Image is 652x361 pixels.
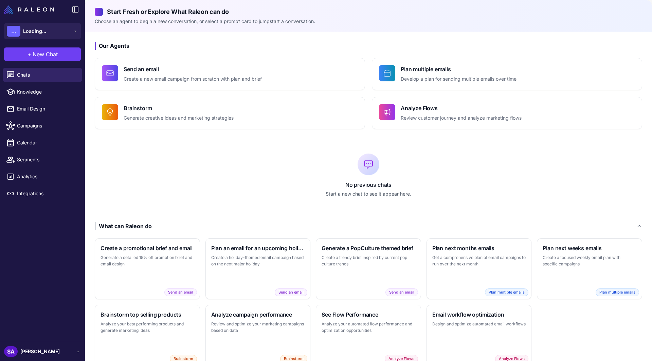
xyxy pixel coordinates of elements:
[20,348,60,355] span: [PERSON_NAME]
[28,50,31,58] span: +
[124,75,262,83] p: Create a new email campaign from scratch with plan and brief
[17,190,77,197] span: Integrations
[4,23,81,39] button: ...Loading...
[432,310,526,319] h3: Email workflow optimization
[17,71,77,79] span: Chats
[372,97,642,129] button: Analyze FlowsReview customer journey and analyze marketing flows
[17,122,77,129] span: Campaigns
[95,58,365,90] button: Send an emailCreate a new email campaign from scratch with plan and brief
[427,238,532,299] button: Plan next months emailsGet a comprehensive plan of email campaigns to run over the next monthPlan...
[211,244,305,252] h3: Plan an email for an upcoming holiday
[316,238,421,299] button: Generate a PopCulture themed briefCreate a trendy brief inspired by current pop culture trendsSen...
[101,310,194,319] h3: Brainstorm top selling products
[385,288,418,296] span: Send an email
[537,238,642,299] button: Plan next weeks emailsCreate a focused weekly email plan with specific campaignsPlan multiple emails
[401,75,517,83] p: Develop a plan for sending multiple emails over time
[101,321,194,334] p: Analyze your best performing products and generate marketing ideas
[432,254,526,267] p: Get a comprehensive plan of email campaigns to run over the next month
[101,244,194,252] h3: Create a promotional brief and email
[124,65,262,73] h4: Send an email
[3,68,82,82] a: Chats
[101,254,194,267] p: Generate a detailed 15% off promotion brief and email design
[164,288,197,296] span: Send an email
[7,26,20,37] div: ...
[95,190,642,198] p: Start a new chat to see it appear here.
[17,105,77,113] span: Email Design
[95,7,642,16] h2: Start Fresh or Explore What Raleon can do
[211,310,305,319] h3: Analyze campaign performance
[17,156,77,163] span: Segments
[401,65,517,73] h4: Plan multiple emails
[3,85,82,99] a: Knowledge
[322,244,415,252] h3: Generate a PopCulture themed brief
[95,42,642,50] h3: Our Agents
[322,254,415,267] p: Create a trendy brief inspired by current pop culture trends
[543,254,636,267] p: Create a focused weekly email plan with specific campaigns
[95,18,642,25] p: Choose an agent to begin a new conversation, or select a prompt card to jumpstart a conversation.
[3,102,82,116] a: Email Design
[95,238,200,299] button: Create a promotional brief and emailGenerate a detailed 15% off promotion brief and email designS...
[3,119,82,133] a: Campaigns
[4,47,81,61] button: +New Chat
[33,50,58,58] span: New Chat
[4,346,18,357] div: SA
[401,114,522,122] p: Review customer journey and analyze marketing flows
[23,27,46,35] span: Loading...
[95,222,152,230] div: What can Raleon do
[596,288,639,296] span: Plan multiple emails
[401,104,522,112] h4: Analyze Flows
[17,139,77,146] span: Calendar
[372,58,642,90] button: Plan multiple emailsDevelop a plan for sending multiple emails over time
[3,153,82,167] a: Segments
[95,181,642,189] p: No previous chats
[211,254,305,267] p: Create a holiday-themed email campaign based on the next major holiday
[4,5,54,14] img: Raleon Logo
[4,5,57,14] a: Raleon Logo
[432,321,526,327] p: Design and optimize automated email workflows
[95,97,365,129] button: BrainstormGenerate creative ideas and marketing strategies
[205,238,311,299] button: Plan an email for an upcoming holidayCreate a holiday-themed email campaign based on the next maj...
[3,186,82,201] a: Integrations
[322,310,415,319] h3: See Flow Performance
[124,104,234,112] h4: Brainstorm
[17,88,77,96] span: Knowledge
[322,321,415,334] p: Analyze your automated flow performance and optimization opportunities
[485,288,528,296] span: Plan multiple emails
[275,288,307,296] span: Send an email
[211,321,305,334] p: Review and optimize your marketing campaigns based on data
[124,114,234,122] p: Generate creative ideas and marketing strategies
[543,244,636,252] h3: Plan next weeks emails
[17,173,77,180] span: Analytics
[3,136,82,150] a: Calendar
[3,169,82,184] a: Analytics
[432,244,526,252] h3: Plan next months emails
